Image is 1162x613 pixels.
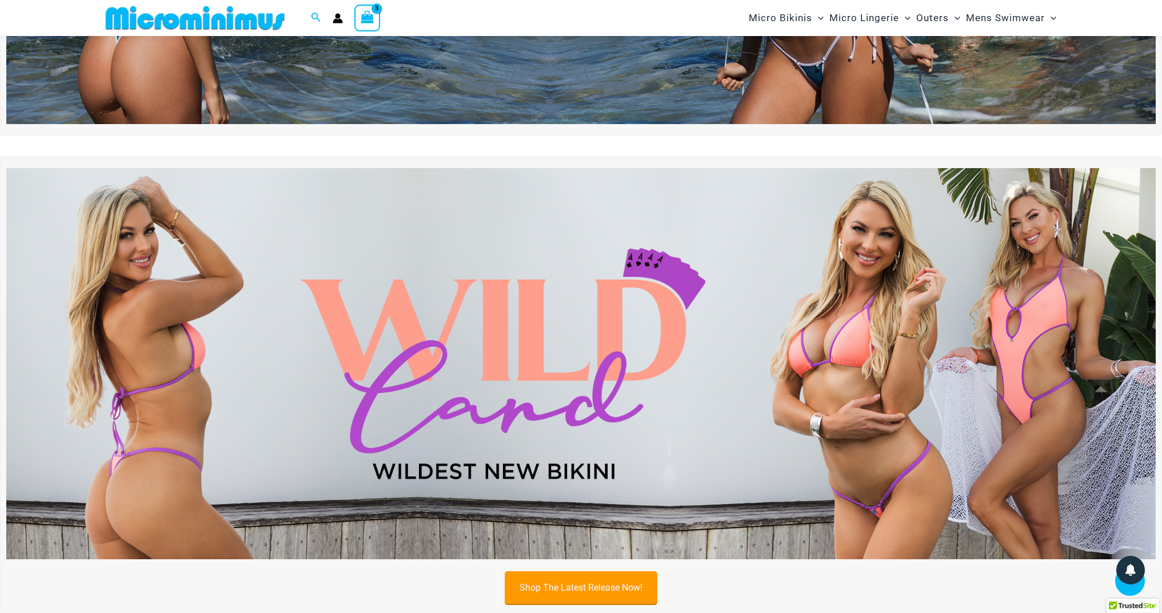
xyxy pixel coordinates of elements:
span: Menu Toggle [949,3,960,33]
span: Outers [916,3,949,33]
span: Menu Toggle [899,3,911,33]
a: Mens SwimwearMenu ToggleMenu Toggle [963,3,1059,33]
a: Shop The Latest Release Now! [505,571,657,604]
img: MM SHOP LOGO FLAT [101,5,289,31]
a: Search icon link [311,11,321,25]
img: Wild Card Neon Bliss Bikini [6,168,1156,559]
span: Menu Toggle [812,3,824,33]
span: Menu Toggle [1045,3,1056,33]
a: Account icon link [333,13,343,23]
nav: Site Navigation [744,2,1061,34]
a: Micro LingerieMenu ToggleMenu Toggle [826,3,913,33]
a: Micro BikinisMenu ToggleMenu Toggle [746,3,826,33]
span: Micro Lingerie [829,3,899,33]
span: Mens Swimwear [966,3,1045,33]
a: OutersMenu ToggleMenu Toggle [913,3,963,33]
a: View Shopping Cart, 3 items [354,5,381,31]
span: Micro Bikinis [749,3,812,33]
